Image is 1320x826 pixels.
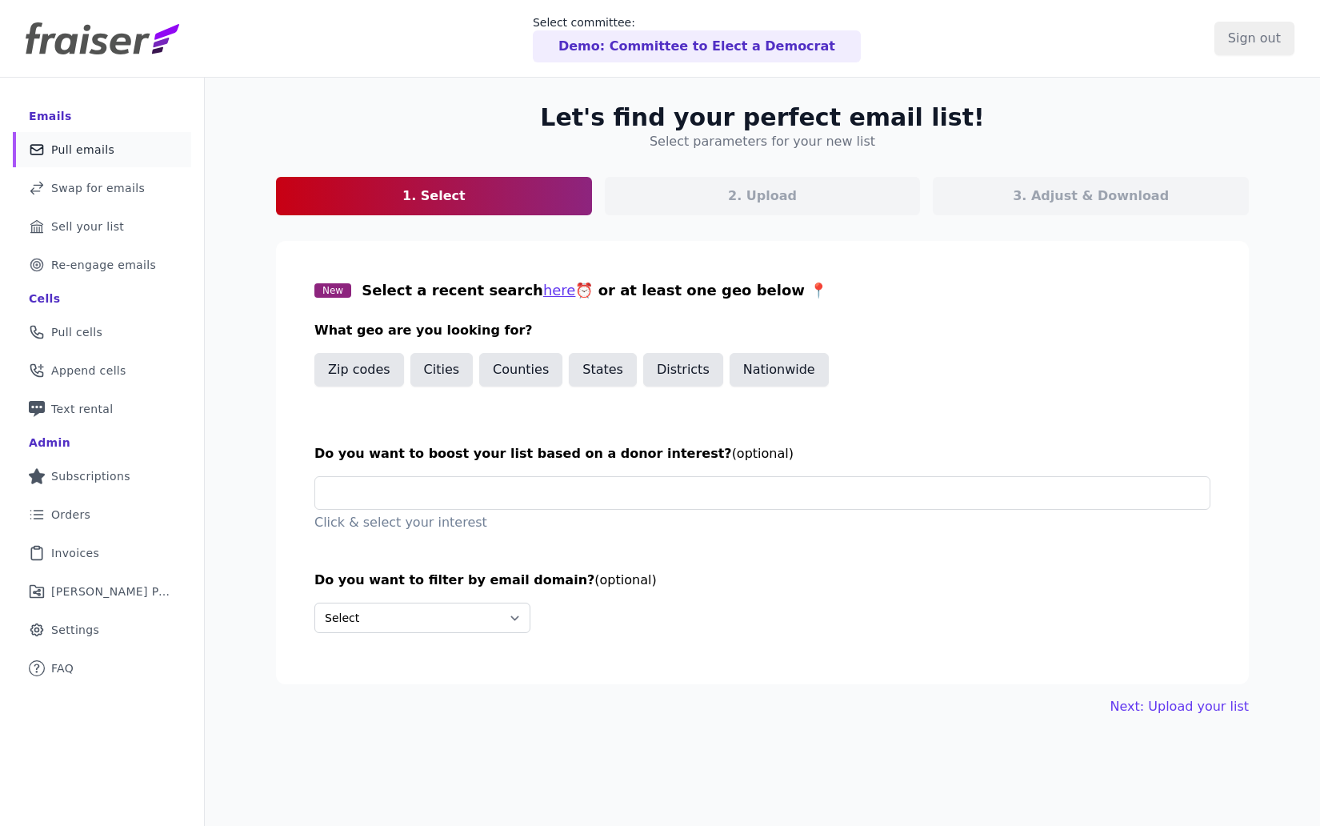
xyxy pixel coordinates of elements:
button: Counties [479,353,562,387]
p: 3. Adjust & Download [1013,186,1169,206]
img: Fraiser Logo [26,22,179,54]
span: Text rental [51,401,114,417]
span: FAQ [51,660,74,676]
a: Swap for emails [13,170,191,206]
span: New [314,283,351,298]
a: FAQ [13,651,191,686]
a: Pull emails [13,132,191,167]
button: here [543,279,576,302]
h4: Select parameters for your new list [650,132,875,151]
a: Sell your list [13,209,191,244]
span: (optional) [594,572,656,587]
span: Pull cells [51,324,102,340]
a: Invoices [13,535,191,571]
div: Emails [29,108,72,124]
span: Select a recent search ⏰ or at least one geo below 📍 [362,282,827,299]
span: Pull emails [51,142,114,158]
span: Sell your list [51,219,124,235]
button: States [569,353,637,387]
span: Append cells [51,363,126,379]
button: Next: Upload your list [1110,697,1249,716]
h3: What geo are you looking for? [314,321,1210,340]
input: Sign out [1214,22,1294,55]
a: 1. Select [276,177,592,215]
a: Re-engage emails [13,247,191,283]
button: Cities [410,353,474,387]
button: Zip codes [314,353,404,387]
p: Click & select your interest [314,513,1210,532]
p: 1. Select [402,186,466,206]
span: Subscriptions [51,468,130,484]
a: Subscriptions [13,459,191,494]
span: [PERSON_NAME] Performance [51,583,172,599]
div: Cells [29,291,60,307]
h2: Let's find your perfect email list! [540,103,984,132]
span: Settings [51,622,99,638]
span: Swap for emails [51,180,145,196]
span: Re-engage emails [51,257,156,273]
div: Admin [29,435,70,451]
p: Select committee: [533,14,861,30]
a: Orders [13,497,191,532]
span: Invoices [51,545,99,561]
span: (optional) [732,446,794,461]
span: Do you want to filter by email domain? [314,572,594,587]
a: Pull cells [13,315,191,350]
span: Orders [51,507,90,523]
a: [PERSON_NAME] Performance [13,574,191,609]
a: Text rental [13,391,191,427]
a: Select committee: Demo: Committee to Elect a Democrat [533,14,861,62]
button: Nationwide [730,353,829,387]
span: Do you want to boost your list based on a donor interest? [314,446,732,461]
a: Append cells [13,353,191,388]
p: 2. Upload [728,186,797,206]
button: Districts [643,353,723,387]
p: Demo: Committee to Elect a Democrat [558,37,835,56]
a: Settings [13,612,191,648]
